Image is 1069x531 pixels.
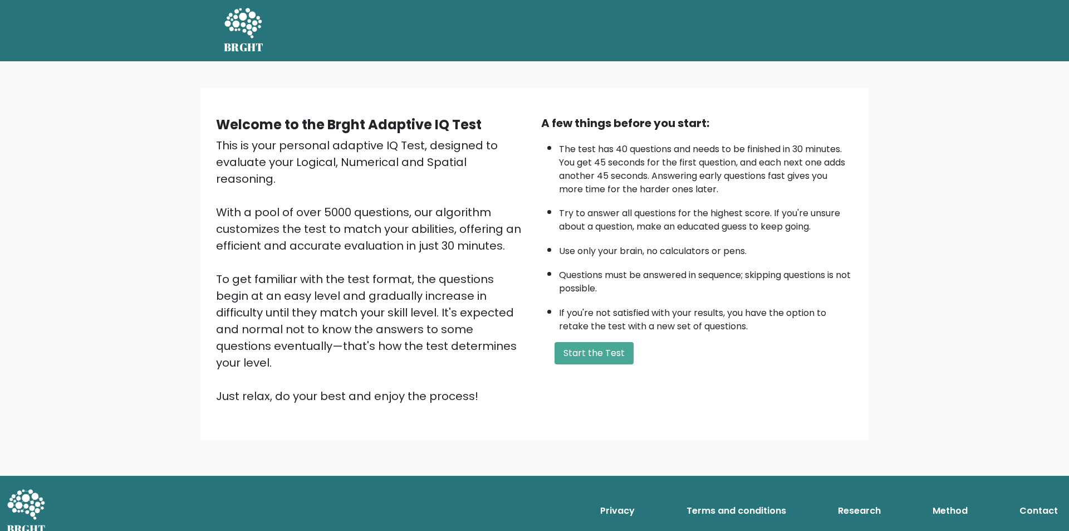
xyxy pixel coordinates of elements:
[216,137,528,405] div: This is your personal adaptive IQ Test, designed to evaluate your Logical, Numerical and Spatial ...
[559,201,853,233] li: Try to answer all questions for the highest score. If you're unsure about a question, make an edu...
[216,115,482,134] b: Welcome to the Brght Adaptive IQ Test
[224,4,264,57] a: BRGHT
[559,137,853,196] li: The test has 40 questions and needs to be finished in 30 minutes. You get 45 seconds for the firs...
[224,41,264,54] h5: BRGHT
[559,301,853,333] li: If you're not satisfied with your results, you have the option to retake the test with a new set ...
[541,115,853,131] div: A few things before you start:
[559,239,853,258] li: Use only your brain, no calculators or pens.
[559,263,853,295] li: Questions must be answered in sequence; skipping questions is not possible.
[682,500,791,522] a: Terms and conditions
[928,500,972,522] a: Method
[833,500,885,522] a: Research
[596,500,639,522] a: Privacy
[1015,500,1062,522] a: Contact
[555,342,634,364] button: Start the Test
